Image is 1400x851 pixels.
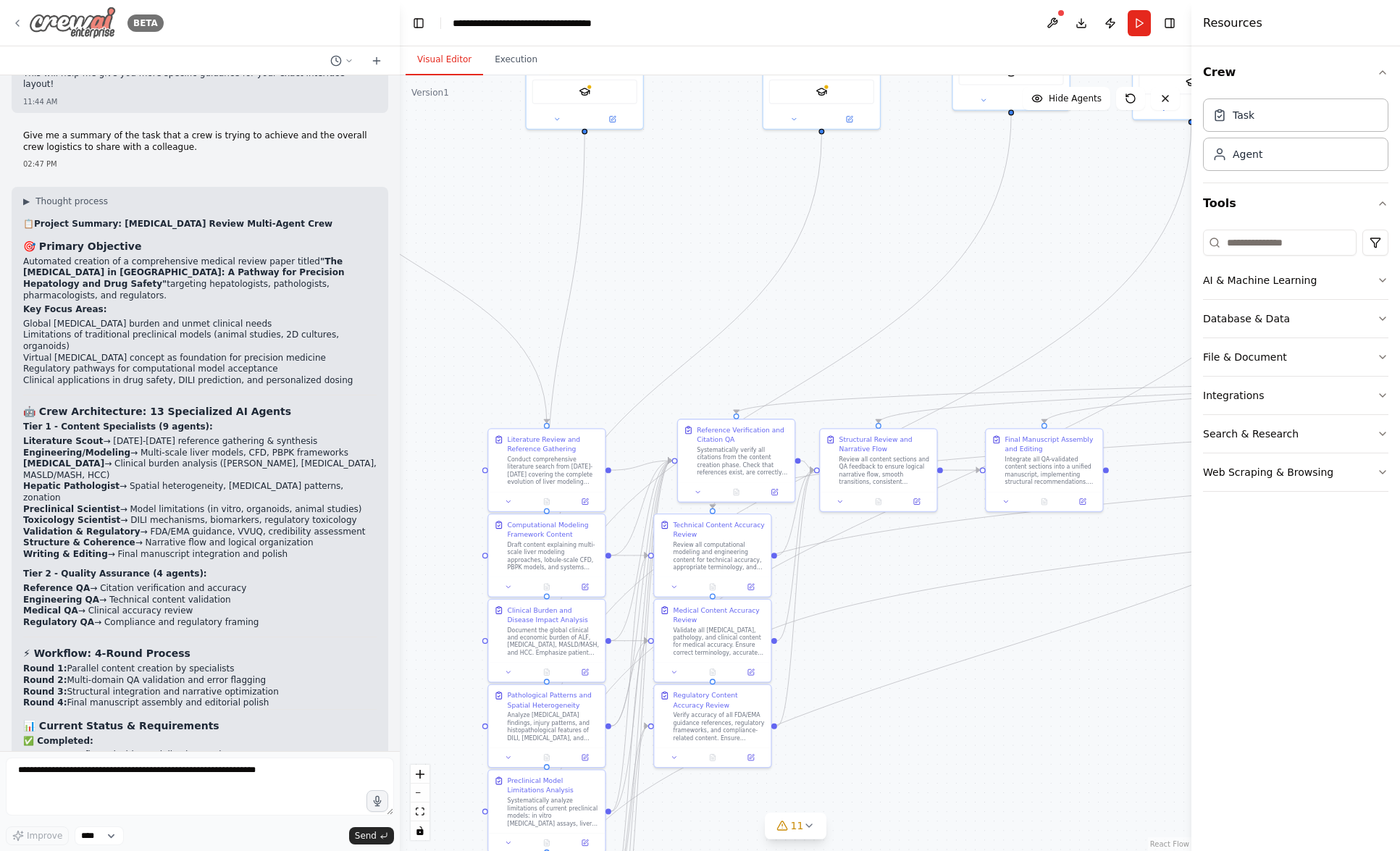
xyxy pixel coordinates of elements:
span: ▶ [23,196,30,207]
li: → Final manuscript integration and polish [23,549,377,561]
button: No output available [527,496,566,508]
button: Hide Agents [1023,87,1110,110]
strong: 🤖 Crew Architecture: 13 Specialized AI Agents [23,406,291,417]
div: Pathological Patterns and Spatial Heterogeneity [508,691,600,710]
li: Limitations of traditional preclinical models (animal studies, 2D cultures, organoids) [23,330,377,352]
button: Open in side panel [1066,496,1099,508]
strong: Tier 2 - Quality Assurance (4 agents): [23,569,207,579]
button: No output available [527,666,566,678]
g: Edge from 93218526-2c41-4a1c-bc4c-32fff87d0d33 to 97b03114-2147-417e-8662-ee1ae8366533 [542,115,1357,849]
strong: Tier 1 - Content Specialists (9 agents): [23,422,213,432]
button: Integrations [1203,377,1388,414]
button: 11 [765,813,827,839]
li: Clinical applications in drug safety, DILI prediction, and personalized dosing [23,375,377,387]
nav: breadcrumb [453,16,616,30]
div: Web Scraping & Browsing [1203,465,1333,479]
g: Edge from 5cc75417-9d0c-498a-85d7-30457ee78e7a to 5afca263-87b5-42c6-b642-1564fb1f9eff [611,550,648,560]
div: Literature Review and Reference Gathering [508,435,600,453]
div: Search & Research [1203,427,1299,441]
strong: Toxicology Scientist [23,515,120,525]
strong: ⚡ Workflow: 4-Round Process [23,647,190,659]
div: 11:44 AM [23,96,377,107]
div: Tools [1203,224,1388,503]
g: Edge from 50990033-94d2-4ccf-b213-b7666ded0284 to 5afca263-87b5-42c6-b642-1564fb1f9eff [611,550,648,816]
span: Thought process [35,196,108,207]
button: No output available [716,487,756,498]
g: Edge from fa0cdf0d-97d8-4510-9140-57b85aa8d56e to 3830658b-74c1-435a-bc3d-b915f0c1415d [611,456,672,645]
button: fit view [411,802,429,821]
button: toggle interactivity [411,821,429,840]
g: Edge from 3830658b-74c1-435a-bc3d-b915f0c1415d to d0211148-4cdc-4c83-993a-45a9fcc9f033 [801,456,814,474]
strong: Key Focus Areas: [23,304,107,314]
button: Database & Data [1203,300,1388,338]
strong: Round 4: [23,697,67,708]
div: Analyze [MEDICAL_DATA] findings, injury patterns, and histopathological features of DILI, [MEDICA... [508,711,600,742]
button: Open in side panel [734,752,767,763]
div: Preclinical Model Limitations Analysis [508,776,600,795]
li: Parallel content creation by specialists [23,663,377,675]
button: Open in side panel [569,496,601,508]
li: Regulatory pathways for computational model acceptance [23,364,377,375]
button: Switch to previous chat [324,52,359,70]
div: Pathological Patterns and Spatial HeterogeneityAnalyze [MEDICAL_DATA] findings, injury patterns, ... [487,684,606,768]
p: Automated creation of a comprehensive medical review paper titled targeting hepatologists, pathol... [23,256,377,301]
g: Edge from 5afca263-87b5-42c6-b642-1564fb1f9eff to d0211148-4cdc-4c83-993a-45a9fcc9f033 [777,466,814,561]
div: Computational Modeling Framework Content [508,520,600,539]
p: This will help me give you more specific guidance for your exact interface layout! [23,68,377,91]
strong: Round 2: [23,675,67,685]
strong: Project Summary: [MEDICAL_DATA] Review Multi-Agent Crew [34,219,332,229]
div: Validate all [MEDICAL_DATA], pathology, and clinical content for medical accuracy. Ensure correct... [674,626,766,657]
button: No output available [1024,496,1064,508]
g: Edge from d0211148-4cdc-4c83-993a-45a9fcc9f033 to 95aa8d98-d33d-41d5-b34d-bfc785978d3e [943,466,980,475]
g: Edge from 13da5cc1-e89b-4027-b74a-11a25ed46860 to fa0cdf0d-97d8-4510-9140-57b85aa8d56e [542,135,826,594]
button: Open in side panel [569,752,601,763]
div: Version 1 [411,87,449,98]
button: Open in side panel [569,837,601,849]
button: Click to speak your automation idea [366,790,388,812]
strong: [MEDICAL_DATA] [23,458,104,469]
div: Integrate all QA-validated content sections into a unified manuscript, implementing structural re... [1005,456,1097,486]
div: Agent [1233,147,1262,162]
div: React Flow controls [411,765,429,840]
li: → Narrative flow and logical organization [23,537,377,549]
strong: Engineering/Modeling [23,448,130,458]
img: SerplyScholarSearchTool [1005,67,1017,79]
div: SerplyScholarSearchTool [763,21,881,130]
span: Improve [27,830,62,842]
div: Technical Content Accuracy ReviewReview all computational modeling and engineering content for te... [653,513,772,598]
strong: Hepatic Pathologist [23,481,120,491]
div: Computational Modeling Framework ContentDraft content explaining multi-scale liver modeling appro... [487,513,606,598]
h4: Resources [1203,14,1262,32]
strong: Regulatory QA [23,617,94,627]
g: Edge from 5cc75417-9d0c-498a-85d7-30457ee78e7a to 3830658b-74c1-435a-bc3d-b915f0c1415d [611,456,672,560]
span: 11 [791,818,804,833]
li: 13 agents configured with specialized expertise [23,750,377,761]
div: Literature Review and Reference GatheringConduct comprehensive literature search from [DATE]-[DAT... [487,428,606,512]
button: No output available [527,752,566,763]
div: BETA [127,14,164,32]
li: Structural integration and narrative optimization [23,687,377,698]
strong: Writing & Editing [23,549,108,559]
strong: Round 1: [23,663,67,674]
button: No output available [692,666,732,678]
g: Edge from f740533b-79d9-4632-9b81-e9e15bfde93c to 5cc75417-9d0c-498a-85d7-30457ee78e7a [542,125,589,508]
button: File & Document [1203,338,1388,376]
button: Hide right sidebar [1160,13,1180,33]
button: Execution [483,45,549,75]
button: Tools [1203,183,1388,224]
li: → Clinical accuracy review [23,605,377,617]
div: Review all content sections and QA feedback to ensure logical narrative flow, smooth transitions,... [839,456,931,486]
div: Task [1233,108,1254,122]
div: Regulatory Content Accuracy ReviewVerify accuracy of all FDA/EMA guidance references, regulatory ... [653,684,772,768]
div: Reference Verification and Citation QA [697,425,789,444]
button: No output available [858,496,898,508]
div: Verify accuracy of all FDA/EMA guidance references, regulatory frameworks, and compliance-related... [674,711,766,742]
strong: 📊 Current Status & Requirements [23,720,219,731]
button: Search & Research [1203,415,1388,453]
div: Technical Content Accuracy Review [674,520,766,539]
div: Systematically verify all citations from the content creation phase. Check that references exist,... [697,446,789,477]
strong: 🎯 Primary Objective [23,240,141,252]
img: Logo [29,7,116,39]
button: AI & Machine Learning [1203,261,1388,299]
strong: Structure & Coherence [23,537,135,548]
